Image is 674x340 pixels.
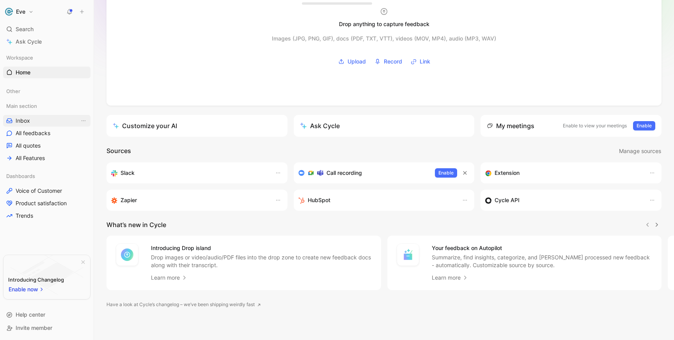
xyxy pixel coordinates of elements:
img: bg-BLZuj68n.svg [10,255,83,295]
div: Customize your AI [113,121,177,130]
span: Enable [637,122,652,130]
span: Search [16,25,34,34]
p: Enable to view your meetings [563,122,627,130]
div: Dashboards [3,170,90,182]
button: Upload [335,56,369,67]
h2: What’s new in Cycle [106,220,166,229]
h3: Slack [121,168,135,178]
button: Record [372,56,405,67]
span: Product satisfaction [16,199,67,207]
button: Enable [633,121,655,130]
span: Enable [438,169,454,177]
span: Record [384,57,402,66]
div: Help center [3,309,90,321]
div: Workspace [3,52,90,63]
h4: Introducing Drop island [151,243,372,253]
a: Learn more [432,273,468,282]
span: All quotes [16,142,41,150]
div: Main section [3,100,90,112]
div: Invite member [3,322,90,334]
span: Workspace [6,54,33,62]
span: Manage sources [619,146,661,156]
button: View actions [80,154,87,162]
div: Docs, images, videos, audio files, links & more [307,4,343,7]
button: View actions [80,129,87,137]
span: Main section [6,102,37,110]
span: Voice of Customer [16,187,62,195]
span: Dashboards [6,172,35,180]
a: InboxView actions [3,115,90,127]
div: Introducing Changelog [8,275,64,284]
a: All Features [3,152,90,164]
div: Record & transcribe meetings from Zoom, Meet & Teams. [298,168,429,178]
a: All quotes [3,140,90,152]
span: Other [6,87,20,95]
div: Search [3,23,90,35]
p: Summarize, find insights, categorize, and [PERSON_NAME] processed new feedback - automatically. C... [432,254,653,269]
h3: HubSpot [308,196,330,205]
span: All feedbacks [16,129,50,137]
a: Product satisfaction [3,197,90,209]
span: Invite member [16,324,52,331]
h2: Sources [106,146,131,156]
img: Eve [5,8,13,16]
div: Main sectionInboxView actionsAll feedbacksAll quotesAll Features [3,100,90,164]
button: View actions [80,212,87,220]
h3: Zapier [121,196,137,205]
div: Capture feedback from thousands of sources with Zapier (survey results, recordings, sheets, etc). [111,196,267,205]
span: Link [420,57,430,66]
div: Other [3,85,90,99]
span: Ask Cycle [16,37,42,46]
a: Ask Cycle [3,36,90,48]
span: Enable now [9,285,39,294]
span: Upload [348,57,366,66]
div: Sync customers & send feedback from custom sources. Get inspired by our favorite use case [485,196,641,205]
div: Ask Cycle [300,121,340,130]
h4: Your feedback on Autopilot [432,243,653,253]
div: Drop anything here to capture feedback [307,0,343,4]
button: View actions [80,187,87,195]
button: EveEve [3,6,35,17]
div: DashboardsVoice of CustomerProduct satisfactionTrends [3,170,90,222]
span: Help center [16,311,45,318]
div: Other [3,85,90,97]
div: My meetings [487,121,534,130]
button: View actions [80,142,87,150]
span: All Features [16,154,45,162]
h3: Call recording [326,168,362,178]
div: Sync your customers, send feedback and get updates in Slack [111,168,267,178]
button: View actions [80,199,87,207]
button: View actions [80,117,87,125]
p: Drop images or video/audio/PDF files into the drop zone to create new feedback docs along with th... [151,254,372,269]
a: Home [3,67,90,78]
h3: Cycle API [495,196,520,205]
a: Have a look at Cycle’s changelog – we’ve been shipping weirdly fast [106,301,261,308]
a: Customize your AI [106,115,287,137]
a: Trends [3,210,90,222]
span: Trends [16,212,33,220]
div: Images (JPG, PNG, GIF), docs (PDF, TXT, VTT), videos (MOV, MP4), audio (MP3, WAV) [272,34,496,43]
div: Capture feedback from anywhere on the web [485,168,641,178]
span: Home [16,69,30,76]
button: Enable [435,168,457,178]
h3: Extension [495,168,520,178]
button: Enable now [8,284,45,294]
a: All feedbacks [3,127,90,139]
div: Drop anything to capture feedback [339,19,429,29]
a: Voice of Customer [3,185,90,197]
span: Inbox [16,117,30,125]
button: Manage sources [619,146,662,156]
h1: Eve [16,8,25,15]
button: Link [408,56,433,67]
a: Learn more [151,273,188,282]
button: Ask Cycle [294,115,475,137]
